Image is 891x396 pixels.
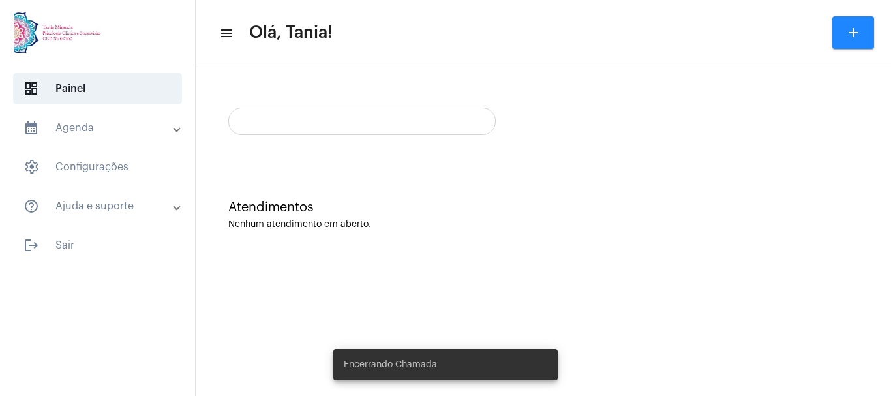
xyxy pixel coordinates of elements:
[8,190,195,222] mat-expansion-panel-header: sidenav iconAjuda e suporte
[13,230,182,261] span: Sair
[344,358,437,371] span: Encerrando Chamada
[23,81,39,97] span: sidenav icon
[219,25,232,41] mat-icon: sidenav icon
[23,120,174,136] mat-panel-title: Agenda
[23,237,39,253] mat-icon: sidenav icon
[23,198,174,214] mat-panel-title: Ajuda e suporte
[23,159,39,175] span: sidenav icon
[23,198,39,214] mat-icon: sidenav icon
[13,73,182,104] span: Painel
[249,22,333,43] span: Olá, Tania!
[10,7,107,59] img: 82f91219-cc54-a9e9-c892-318f5ec67ab1.jpg
[8,112,195,144] mat-expansion-panel-header: sidenav iconAgenda
[228,220,858,230] div: Nenhum atendimento em aberto.
[13,151,182,183] span: Configurações
[845,25,861,40] mat-icon: add
[23,120,39,136] mat-icon: sidenav icon
[228,200,858,215] div: Atendimentos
